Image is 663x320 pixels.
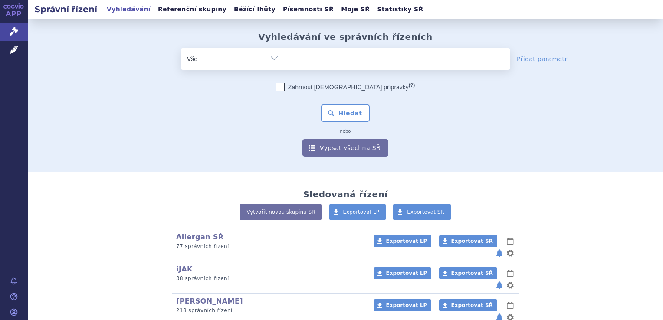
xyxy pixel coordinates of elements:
span: Exportovat LP [386,238,427,244]
a: Moje SŘ [338,3,372,15]
span: Exportovat SŘ [451,302,493,308]
button: Hledat [321,104,370,122]
h2: Sledovaná řízení [303,189,387,199]
a: Allergan SŘ [176,233,224,241]
a: Vyhledávání [104,3,153,15]
a: Exportovat SŘ [393,204,451,220]
span: Exportovat SŘ [451,270,493,276]
p: 77 správních řízení [176,243,362,250]
button: notifikace [495,280,504,291]
abbr: (?) [409,82,415,88]
span: Exportovat LP [386,302,427,308]
span: Exportovat LP [343,209,380,215]
a: Exportovat LP [374,235,431,247]
a: Statistiky SŘ [374,3,426,15]
a: Exportovat SŘ [439,235,497,247]
a: [PERSON_NAME] [176,297,243,305]
p: 218 správních řízení [176,307,362,314]
a: Exportovat SŘ [439,299,497,311]
a: iJAK [176,265,193,273]
a: Běžící lhůty [231,3,278,15]
span: Exportovat SŘ [407,209,444,215]
button: nastavení [506,248,515,258]
a: Vytvořit novou skupinu SŘ [240,204,322,220]
a: Referenční skupiny [155,3,229,15]
button: lhůty [506,268,515,278]
i: nebo [336,129,355,134]
button: lhůty [506,300,515,310]
a: Exportovat LP [374,267,431,279]
span: Exportovat LP [386,270,427,276]
button: nastavení [506,280,515,291]
p: 38 správních řízení [176,275,362,282]
span: Exportovat SŘ [451,238,493,244]
button: lhůty [506,236,515,246]
label: Zahrnout [DEMOGRAPHIC_DATA] přípravky [276,83,415,91]
h2: Vyhledávání ve správních řízeních [258,32,433,42]
a: Písemnosti SŘ [280,3,336,15]
a: Exportovat LP [374,299,431,311]
a: Exportovat LP [329,204,386,220]
a: Vypsat všechna SŘ [302,139,388,157]
a: Přidat parametr [517,55,568,63]
h2: Správní řízení [28,3,104,15]
button: notifikace [495,248,504,258]
a: Exportovat SŘ [439,267,497,279]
